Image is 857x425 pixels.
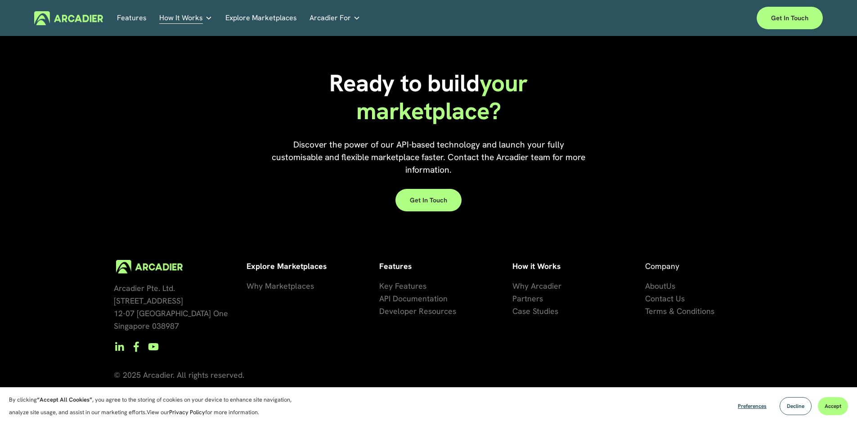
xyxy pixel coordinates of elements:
span: API Documentation [379,293,448,304]
span: Why Marketplaces [247,281,314,291]
a: Facebook [131,341,142,352]
span: Ready to build [329,67,480,98]
a: Why Marketplaces [247,280,314,292]
iframe: Chat Widget [812,382,857,425]
strong: Features [379,261,412,271]
strong: “Accept All Cookies” [37,396,92,403]
a: Features [117,11,147,25]
a: se Studies [522,305,558,318]
a: P [512,292,517,305]
a: Why Arcadier [512,280,561,292]
a: artners [517,292,543,305]
a: Terms & Conditions [645,305,714,318]
span: Contact Us [645,293,685,304]
img: Arcadier [34,11,103,25]
a: Explore Marketplaces [225,11,297,25]
span: Key Features [379,281,426,291]
p: By clicking , you agree to the storing of cookies on your device to enhance site navigation, anal... [9,394,301,419]
h1: your marketplace? [323,69,534,125]
span: artners [517,293,543,304]
span: Decline [787,403,804,410]
a: About [645,280,666,292]
a: Ca [512,305,522,318]
strong: Explore Marketplaces [247,261,327,271]
a: API Documentation [379,292,448,305]
button: Decline [780,397,812,415]
a: YouTube [148,341,159,352]
span: P [512,293,517,304]
span: Terms & Conditions [645,306,714,316]
button: Preferences [731,397,773,415]
a: Privacy Policy [169,408,205,416]
span: Why Arcadier [512,281,561,291]
a: Get in touch [757,7,823,29]
span: Preferences [738,403,767,410]
a: LinkedIn [114,341,125,352]
span: About [645,281,666,291]
span: Ca [512,306,522,316]
span: Discover the power of our API-based technology and launch your fully customisable and flexible ma... [272,139,588,175]
a: Key Features [379,280,426,292]
a: folder dropdown [159,11,212,25]
a: Get in touch [395,189,462,211]
span: Developer Resources [379,306,456,316]
span: Us [666,281,675,291]
strong: How it Works [512,261,561,271]
a: folder dropdown [310,11,360,25]
a: Contact Us [645,292,685,305]
span: Arcadier For [310,12,351,24]
span: How It Works [159,12,203,24]
a: Developer Resources [379,305,456,318]
span: © 2025 Arcadier. All rights reserved. [114,370,244,380]
span: Company [645,261,679,271]
span: Arcadier Pte. Ltd. [STREET_ADDRESS] 12-07 [GEOGRAPHIC_DATA] One Singapore 038987 [114,283,228,331]
span: se Studies [522,306,558,316]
